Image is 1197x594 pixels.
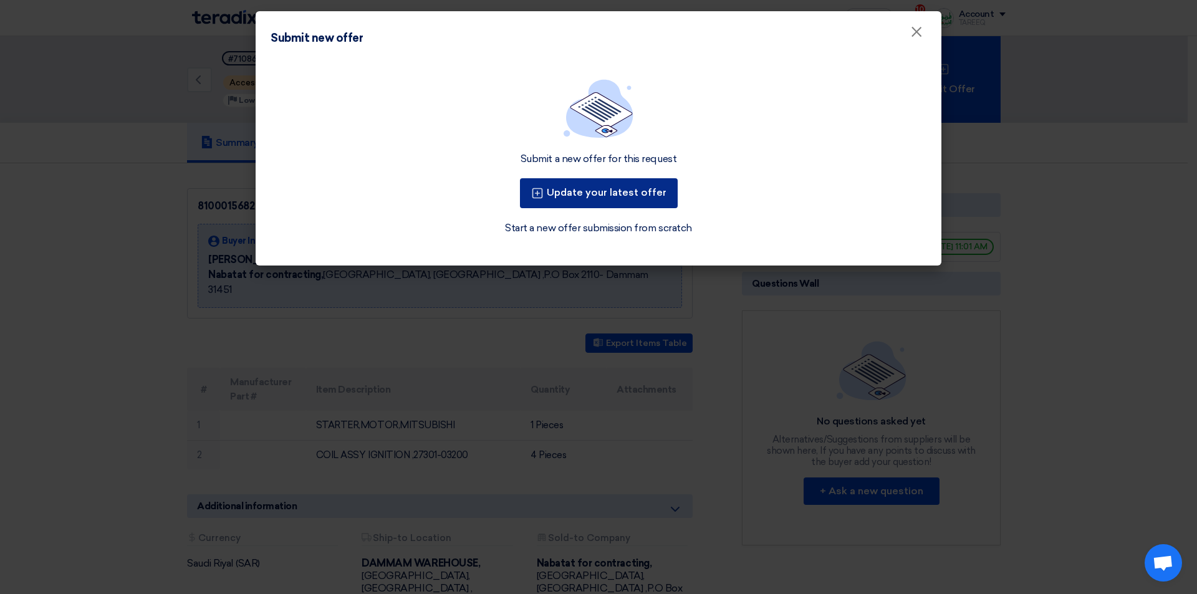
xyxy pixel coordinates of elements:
img: empty_state_list.svg [564,79,633,138]
button: Update your latest offer [520,178,678,208]
div: Submit a new offer for this request [521,153,676,166]
div: Submit new offer [271,30,363,47]
span: × [910,22,923,47]
a: Start a new offer submission from scratch [505,221,691,236]
a: Open chat [1145,544,1182,582]
button: Close [900,20,933,45]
